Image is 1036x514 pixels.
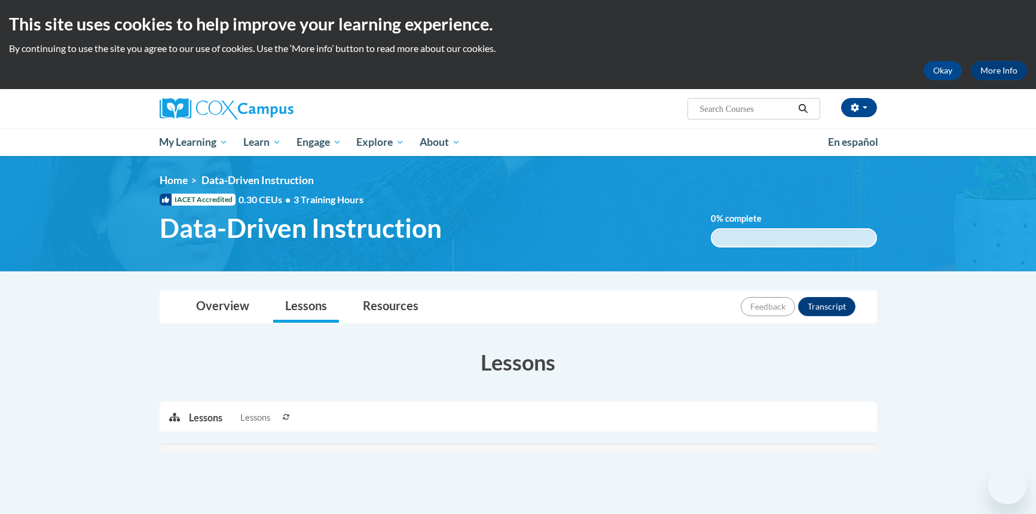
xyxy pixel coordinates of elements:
[711,213,716,224] span: 0
[794,102,812,116] button: Search
[240,411,270,424] span: Lessons
[189,411,222,424] p: Lessons
[160,98,294,120] img: Cox Campus
[698,102,794,116] input: Search Courses
[294,194,363,205] span: 3 Training Hours
[160,174,188,186] a: Home
[412,128,468,156] a: About
[184,291,261,323] a: Overview
[924,61,962,80] button: Okay
[828,136,878,148] span: En español
[741,297,795,316] button: Feedback
[841,98,877,117] button: Account Settings
[798,297,855,316] button: Transcript
[420,135,460,149] span: About
[711,212,780,225] label: % complete
[971,61,1027,80] a: More Info
[160,347,877,377] h3: Lessons
[289,128,349,156] a: Engage
[9,12,1027,36] h2: This site uses cookies to help improve your learning experience.
[152,128,236,156] a: My Learning
[160,194,236,206] span: IACET Accredited
[9,42,1027,55] p: By continuing to use the site you agree to our use of cookies. Use the ‘More info’ button to read...
[273,291,339,323] a: Lessons
[201,174,314,186] span: Data-Driven Instruction
[285,194,291,205] span: •
[160,98,387,120] a: Cox Campus
[349,128,412,156] a: Explore
[820,130,886,155] a: En español
[159,135,228,149] span: My Learning
[160,212,442,244] span: Data-Driven Instruction
[243,135,281,149] span: Learn
[239,193,294,206] span: 0.30 CEUs
[236,128,289,156] a: Learn
[351,291,430,323] a: Resources
[297,135,341,149] span: Engage
[988,466,1026,504] iframe: Button to launch messaging window
[142,128,895,156] div: Main menu
[356,135,404,149] span: Explore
